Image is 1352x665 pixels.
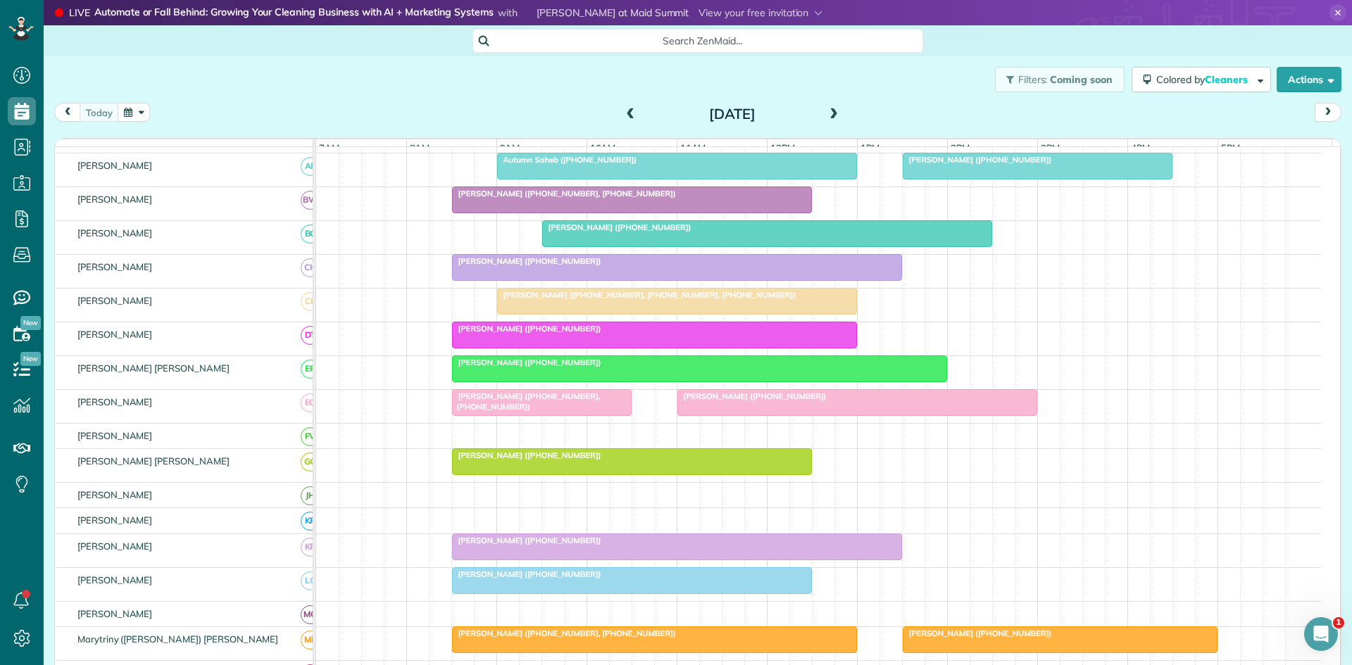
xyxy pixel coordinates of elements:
[316,142,342,153] span: 7am
[75,160,156,171] span: [PERSON_NAME]
[451,536,602,545] span: [PERSON_NAME] ([PHONE_NUMBER])
[1333,617,1344,628] span: 1
[644,106,820,122] h2: [DATE]
[20,352,41,366] span: New
[1315,103,1341,122] button: next
[542,222,692,232] span: [PERSON_NAME] ([PHONE_NUMBER])
[301,326,320,345] span: DT
[75,540,156,552] span: [PERSON_NAME]
[94,6,494,20] strong: Automate or Fall Behind: Growing Your Cleaning Business with AI + Marketing Systems
[75,608,156,619] span: [PERSON_NAME]
[301,292,320,311] span: CL
[75,227,156,239] span: [PERSON_NAME]
[407,142,433,153] span: 8am
[301,393,320,412] span: EG
[75,489,156,500] span: [PERSON_NAME]
[301,452,320,471] span: GG
[20,316,41,330] span: New
[301,605,320,624] span: MG
[1128,142,1153,153] span: 4pm
[1132,67,1271,92] button: Colored byCleaners
[1218,142,1243,153] span: 5pm
[677,142,709,153] span: 11am
[902,628,1053,638] span: [PERSON_NAME] ([PHONE_NUMBER])
[80,103,119,122] button: today
[858,142,882,153] span: 1pm
[948,142,972,153] span: 2pm
[498,6,518,19] span: with
[451,628,677,638] span: [PERSON_NAME] ([PHONE_NUMBER], [PHONE_NUMBER])
[54,103,81,122] button: prev
[1304,617,1338,651] iframe: Intercom live chat
[497,142,523,153] span: 9am
[451,357,602,367] span: [PERSON_NAME] ([PHONE_NUMBER])
[587,142,619,153] span: 10am
[1205,73,1250,86] span: Cleaners
[75,633,281,645] span: Marytriny ([PERSON_NAME]) [PERSON_NAME]
[1050,73,1113,86] span: Coming soon
[301,191,320,210] span: BW
[1018,73,1048,86] span: Filters:
[301,224,320,243] span: BC
[301,157,320,176] span: AF
[768,142,798,153] span: 12pm
[1277,67,1341,92] button: Actions
[902,155,1053,165] span: [PERSON_NAME] ([PHONE_NUMBER])
[75,514,156,526] span: [PERSON_NAME]
[75,430,156,441] span: [PERSON_NAME]
[75,574,156,585] span: [PERSON_NAME]
[496,155,638,165] span: Autumn Saheb ([PHONE_NUMBER])
[677,391,827,401] span: [PERSON_NAME] ([PHONE_NUMBER])
[75,362,232,374] span: [PERSON_NAME] [PERSON_NAME]
[451,189,677,198] span: [PERSON_NAME] ([PHONE_NUMBER], [PHONE_NUMBER])
[301,360,320,379] span: EP
[75,396,156,407] span: [PERSON_NAME]
[301,486,320,505] span: JH
[75,295,156,306] span: [PERSON_NAME]
[451,324,602,334] span: [PERSON_NAME] ([PHONE_NUMBER])
[301,538,320,557] span: KR
[1156,73,1253,86] span: Colored by
[301,631,320,650] span: ME
[75,455,232,467] span: [PERSON_NAME] [PERSON_NAME]
[520,7,531,18] img: dan-young.jpg
[451,569,602,579] span: [PERSON_NAME] ([PHONE_NUMBER])
[451,450,602,460] span: [PERSON_NAME] ([PHONE_NUMBER])
[451,256,602,266] span: [PERSON_NAME] ([PHONE_NUMBER])
[301,427,320,446] span: FV
[75,261,156,272] span: [PERSON_NAME]
[75,194,156,205] span: [PERSON_NAME]
[301,571,320,590] span: LC
[496,290,796,300] span: [PERSON_NAME] ([PHONE_NUMBER], [PHONE_NUMBER], [PHONE_NUMBER])
[301,258,320,277] span: CH
[75,329,156,340] span: [PERSON_NAME]
[537,6,689,19] span: [PERSON_NAME] at Maid Summit
[1038,142,1063,153] span: 3pm
[301,512,320,531] span: KR
[451,391,601,411] span: [PERSON_NAME] ([PHONE_NUMBER], [PHONE_NUMBER])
